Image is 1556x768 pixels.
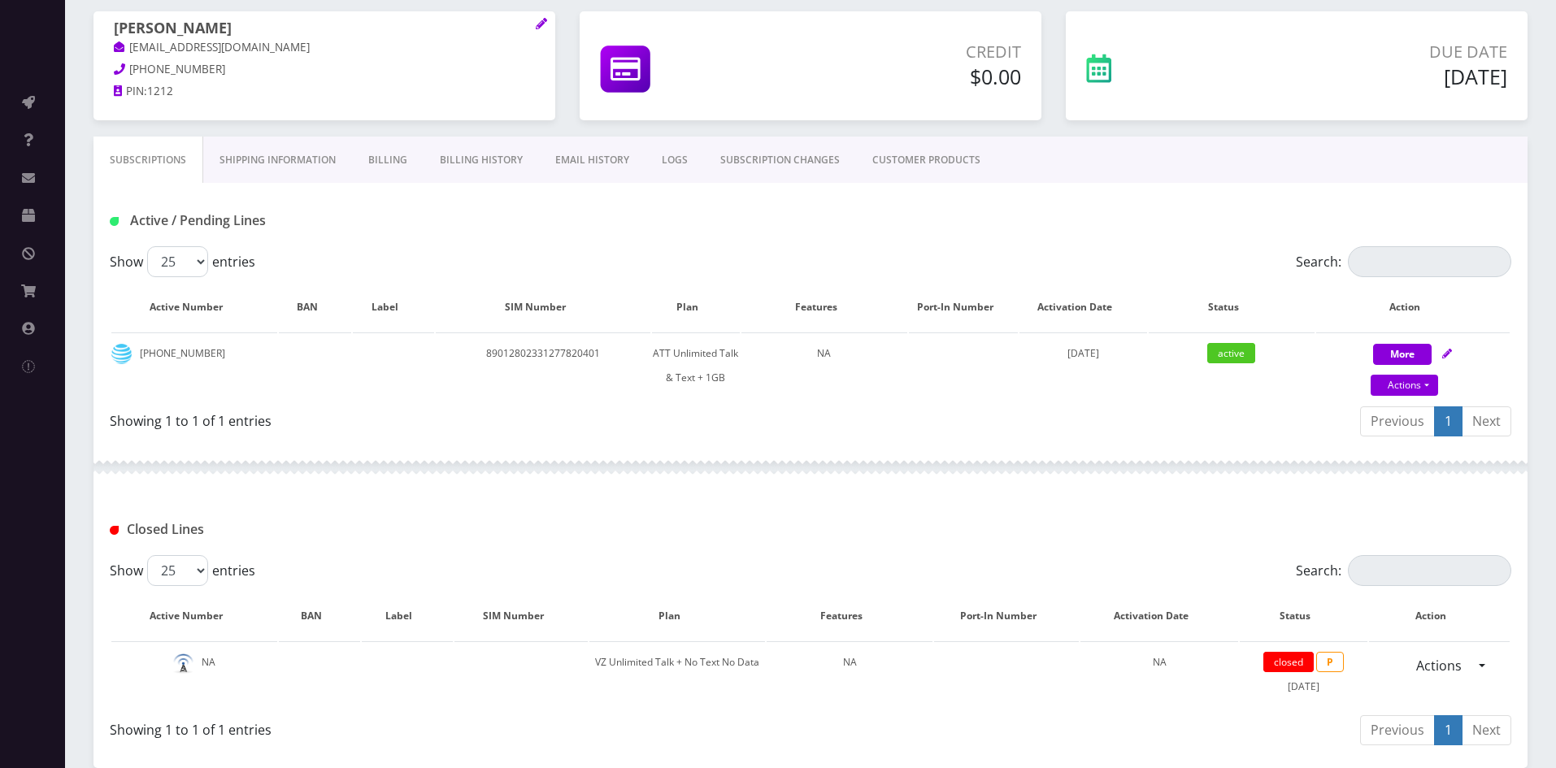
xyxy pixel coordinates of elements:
th: Port-In Number: activate to sort column ascending [909,284,1018,331]
label: Show entries [110,246,255,277]
select: Showentries [147,246,208,277]
th: Status: activate to sort column ascending [1240,592,1367,640]
h1: Active / Pending Lines [110,213,561,228]
th: Features: activate to sort column ascending [741,284,907,331]
span: [DATE] [1067,346,1099,360]
th: Action: activate to sort column ascending [1316,284,1510,331]
td: NA [767,641,932,707]
h1: [PERSON_NAME] [114,20,535,39]
span: closed [1263,652,1314,672]
a: Actions [1371,375,1438,396]
span: [PHONE_NUMBER] [129,62,225,76]
th: Activation Date: activate to sort column ascending [1019,284,1147,331]
th: Active Number: activate to sort column descending [111,592,277,640]
h5: $0.00 [785,64,1021,89]
th: BAN: activate to sort column ascending [279,592,359,640]
a: CUSTOMER PRODUCTS [856,137,997,184]
td: 89012802331277820401 [436,332,650,398]
th: Activation Date: activate to sort column ascending [1080,592,1238,640]
a: Shipping Information [203,137,352,184]
th: Active Number: activate to sort column ascending [111,284,277,331]
td: ATT Unlimited Talk & Text + 1GB [652,332,740,398]
th: BAN: activate to sort column ascending [279,284,351,331]
input: Search: [1348,555,1511,586]
a: Previous [1360,715,1435,745]
span: NA [1153,655,1167,669]
img: at&t.png [111,344,132,364]
th: Features: activate to sort column ascending [767,592,932,640]
td: [PHONE_NUMBER] [111,332,277,398]
th: Port-In Number: activate to sort column ascending [934,592,1079,640]
th: Plan: activate to sort column ascending [589,592,765,640]
img: Active / Pending Lines [110,217,119,226]
a: [EMAIL_ADDRESS][DOMAIN_NAME] [114,40,310,56]
a: Previous [1360,406,1435,436]
a: Actions [1406,650,1472,681]
button: More [1373,344,1432,365]
div: Showing 1 to 1 of 1 entries [110,714,798,740]
div: Showing 1 to 1 of 1 entries [110,405,798,431]
a: Next [1462,406,1511,436]
td: NA [741,332,907,398]
a: LOGS [645,137,704,184]
th: Action : activate to sort column ascending [1369,592,1510,640]
a: 1 [1434,406,1463,436]
a: Billing [352,137,424,184]
p: Due Date [1235,40,1507,64]
td: VZ Unlimited Talk + No Text No Data [589,641,765,707]
td: [DATE] [1240,641,1367,707]
select: Showentries [147,555,208,586]
span: 1212 [147,84,173,98]
label: Search: [1296,246,1511,277]
th: Plan: activate to sort column ascending [652,284,740,331]
a: SUBSCRIPTION CHANGES [704,137,856,184]
th: SIM Number: activate to sort column ascending [436,284,650,331]
th: Status: activate to sort column ascending [1149,284,1315,331]
h1: Closed Lines [110,522,561,537]
th: Label: activate to sort column ascending [362,592,453,640]
span: active [1207,343,1255,363]
a: Next [1462,715,1511,745]
label: Show entries [110,555,255,586]
img: Closed Lines [110,526,119,535]
a: Subscriptions [93,137,203,184]
th: SIM Number: activate to sort column ascending [454,592,589,640]
span: P [1316,652,1344,672]
h5: [DATE] [1235,64,1507,89]
a: PIN: [114,84,147,100]
a: EMAIL HISTORY [539,137,645,184]
input: Search: [1348,246,1511,277]
p: Credit [785,40,1021,64]
label: Search: [1296,555,1511,586]
img: default.png [173,653,193,674]
td: NA [111,641,277,707]
a: Billing History [424,137,539,184]
th: Label: activate to sort column ascending [353,284,434,331]
a: 1 [1434,715,1463,745]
